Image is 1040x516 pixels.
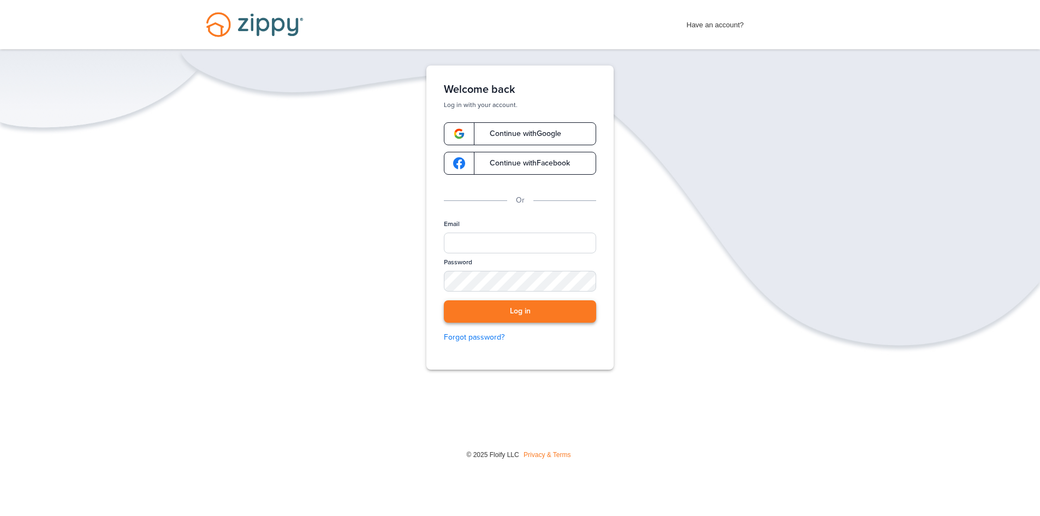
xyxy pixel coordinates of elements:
[453,128,465,140] img: google-logo
[444,100,596,109] p: Log in with your account.
[444,258,472,267] label: Password
[444,152,596,175] a: google-logoContinue withFacebook
[444,122,596,145] a: google-logoContinue withGoogle
[516,194,525,206] p: Or
[444,331,596,343] a: Forgot password?
[479,159,570,167] span: Continue with Facebook
[444,83,596,96] h1: Welcome back
[444,220,460,229] label: Email
[687,14,744,31] span: Have an account?
[444,233,596,253] input: Email
[479,130,561,138] span: Continue with Google
[444,300,596,323] button: Log in
[466,451,519,459] span: © 2025 Floify LLC
[524,451,570,459] a: Privacy & Terms
[444,271,596,292] input: Password
[453,157,465,169] img: google-logo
